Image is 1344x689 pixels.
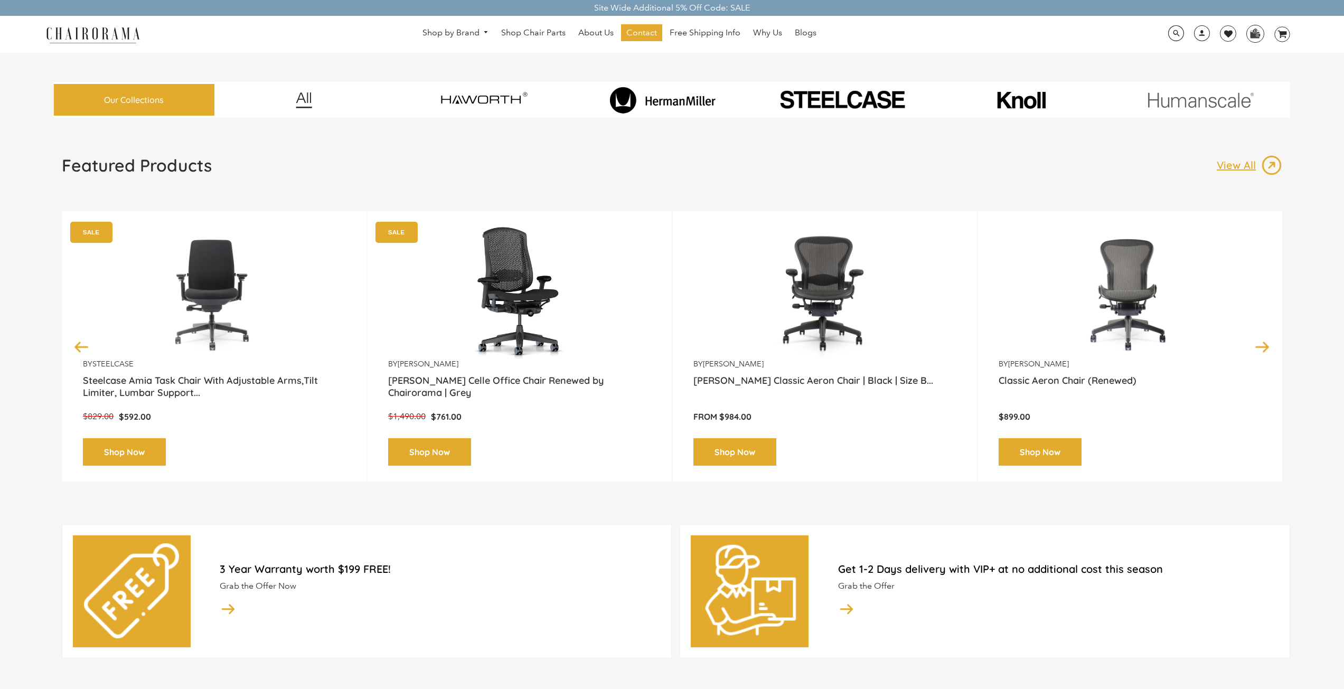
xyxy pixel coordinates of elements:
a: Classic Aeron Chair (Renewed) - chairorama Classic Aeron Chair (Renewed) - chairorama [999,227,1261,359]
p: $1,490.00 [388,411,431,422]
img: Classic Aeron Chair (Renewed) - chairorama [999,227,1261,359]
a: Classic Aeron Chair (Renewed) [999,374,1261,401]
a: Why Us [748,24,787,41]
img: image_13.png [1261,155,1282,176]
p: $829.00 [83,411,119,422]
text: SALE [83,229,99,235]
p: $899.00 [999,411,1261,422]
img: image_8_173eb7e0-7579-41b4-bc8e-4ba0b8ba93e8.png [589,87,737,114]
a: Steelcase Amia Task Chair With Adjustable Arms,Tilt Limiter, Lumbar Support... [83,374,345,401]
a: Steelcase [92,359,134,369]
p: Grab the Offer Now [220,581,661,592]
a: View All [1217,155,1282,176]
a: About Us [573,24,619,41]
a: Herman Miller Classic Aeron Chair | Black | Size B (Renewed) - chairorama Herman Miller Classic A... [693,227,956,359]
h2: Get 1-2 Days delivery with VIP+ at no additional cost this season [838,562,1279,575]
p: by [388,359,651,369]
a: Shop Now [388,438,471,466]
span: Contact [626,27,657,39]
a: Shop Now [693,438,776,466]
h2: 3 Year Warranty worth $199 FREE! [220,562,661,575]
span: Blogs [795,27,816,39]
h1: Featured Products [62,155,212,176]
a: Contact [621,24,662,41]
p: Grab the Offer [838,581,1279,592]
a: Amia Chair by chairorama.com Renewed Amia Chair chairorama.com [83,227,345,359]
a: Featured Products [62,155,212,184]
img: PHOTO-2024-07-09-00-53-10-removebg-preview.png [756,88,929,111]
p: by [83,359,345,369]
button: Previous [72,337,91,356]
a: [PERSON_NAME] Classic Aeron Chair | Black | Size B... [693,374,956,401]
img: image_14.png [220,600,237,617]
p: by [693,359,956,369]
a: Our Collections [54,84,214,116]
a: [PERSON_NAME] Celle Office Chair Renewed by Chairorama | Grey [388,374,651,401]
img: free.png [84,543,179,638]
p: by [999,359,1261,369]
a: [PERSON_NAME] [1008,359,1069,369]
span: Shop Chair Parts [501,27,566,39]
p: View All [1217,158,1261,172]
img: Herman Miller Classic Aeron Chair | Black | Size B (Renewed) - chairorama [693,227,956,359]
span: About Us [578,27,614,39]
a: [PERSON_NAME] [703,359,764,369]
img: image_7_14f0750b-d084-457f-979a-a1ab9f6582c4.png [409,81,558,119]
img: Herman Miller Celle Office Chair Renewed by Chairorama | Grey - chairorama [388,227,651,359]
span: Free Shipping Info [670,27,740,39]
a: Shop Now [83,438,166,466]
img: Amia Chair by chairorama.com [83,227,345,359]
img: delivery-man.png [702,543,797,638]
text: SALE [388,229,405,235]
button: Next [1253,337,1272,356]
img: image_12.png [275,92,333,108]
a: [PERSON_NAME] [398,359,458,369]
a: Herman Miller Celle Office Chair Renewed by Chairorama | Grey - chairorama Herman Miller Celle Of... [388,227,651,359]
img: WhatsApp_Image_2024-07-12_at_16.23.01.webp [1247,25,1263,41]
img: image_10_1.png [973,90,1069,110]
a: Shop Chair Parts [496,24,571,41]
img: image_11.png [1126,92,1275,108]
img: chairorama [40,25,146,44]
p: From $984.00 [693,411,956,422]
p: $761.00 [431,411,462,422]
img: image_14.png [838,600,855,617]
a: Shop Now [999,438,1082,466]
span: Why Us [753,27,782,39]
a: Free Shipping Info [664,24,746,41]
a: Blogs [790,24,822,41]
nav: DesktopNavigation [191,24,1048,44]
p: $592.00 [119,411,151,422]
a: Shop by Brand [417,25,494,41]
